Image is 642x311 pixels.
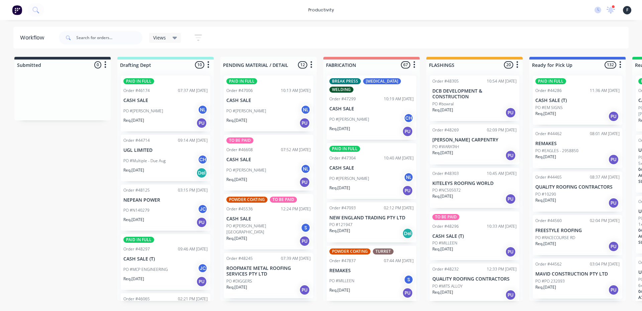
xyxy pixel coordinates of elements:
[281,88,311,94] div: 10:13 AM [DATE]
[535,218,562,224] div: Order #44560
[432,78,459,84] div: Order #48305
[535,148,578,154] p: PO #EAGLES - 2958850
[327,143,416,199] div: PAID IN FULLOrder #4730410:40 AM [DATE]CASH SALEPO #[PERSON_NAME]NLReq.[DATE]PU
[533,76,622,125] div: PAID IN FULLOrder #4428611:36 AM [DATE]CASH SALE (T)PO #EM SIGNSReq.[DATE]PU
[123,207,149,213] p: PO #N140279
[590,218,620,224] div: 02:04 PM [DATE]
[535,261,562,267] div: Order #44562
[535,278,565,284] p: PO #PO 232093
[226,78,257,84] div: PAID IN FULL
[535,197,556,203] p: Req. [DATE]
[196,276,207,287] div: PU
[432,107,453,113] p: Req. [DATE]
[301,105,311,115] div: NL
[299,177,310,188] div: PU
[123,267,168,273] p: PO #MCP ENGINEERING
[305,5,337,15] div: productivity
[196,217,207,228] div: PU
[123,147,208,153] p: UGL LIMITED
[430,76,519,121] div: Order #4830510:54 AM [DATE]DCB DEVELOPMENT & CONSTRUCTIONPO #bowralReq.[DATE]PU
[535,184,620,190] p: QUALITY ROOFING CONTRACTORS
[224,194,313,250] div: POWDER COATINGTO BE PAIDOrder #4553612:24 PM [DATE]CASH SALEPO #[PERSON_NAME][GEOGRAPHIC_DATA]SRe...
[432,101,454,107] p: PO #bowral
[487,127,517,133] div: 02:09 PM [DATE]
[121,76,210,131] div: PAID IN FULLOrder #4617407:37 AM [DATE]CASH SALEPO #[PERSON_NAME]NLReq.[DATE]PU
[432,137,517,143] p: [PERSON_NAME] CARPENTRY
[329,96,356,102] div: Order #47299
[535,284,556,290] p: Req. [DATE]
[226,98,311,103] p: CASH SALE
[384,96,414,102] div: 10:19 AM [DATE]
[432,233,517,239] p: CASH SALE (T)
[123,217,144,223] p: Req. [DATE]
[301,223,311,233] div: S
[226,108,266,114] p: PO #[PERSON_NAME]
[432,171,459,177] div: Order #48303
[533,215,622,255] div: Order #4456002:04 PM [DATE]FREESTYLE ROOFINGPO #RACECOURSE RDReq.[DATE]PU
[224,135,313,191] div: TO BE PAIDOrder #4660807:52 AM [DATE]CASH SALEPO #[PERSON_NAME]NLReq.[DATE]PU
[301,164,311,174] div: NL
[505,194,516,204] div: PU
[329,268,414,274] p: REMAKES
[329,165,414,171] p: CASH SALE
[404,113,414,123] div: CH
[535,111,556,117] p: Req. [DATE]
[535,98,620,103] p: CASH SALE (T)
[329,185,350,191] p: Req. [DATE]
[299,118,310,128] div: PU
[123,158,166,164] p: PO #Multiple - Due Aug
[430,124,519,165] div: Order #4826902:09 PM [DATE][PERSON_NAME] CARPENTRYPO #WARATAHReq.[DATE]PU
[12,5,22,15] img: Factory
[533,258,622,299] div: Order #4456203:04 PM [DATE]MAVID CONSTRUCTION PTY LTDPO #PO 232093Req.[DATE]PU
[608,285,619,295] div: PU
[226,167,266,173] p: PO #[PERSON_NAME]
[432,193,453,199] p: Req. [DATE]
[402,288,413,298] div: PU
[226,197,267,203] div: POWDER COATING
[123,276,144,282] p: Req. [DATE]
[20,34,47,42] div: Workflow
[226,137,253,143] div: TO BE PAID
[270,197,297,203] div: TO BE PAID
[533,172,622,212] div: Order #4446508:37 AM [DATE]QUALITY ROOFING CONTRACTORSPO #10290Req.[DATE]PU
[121,135,210,181] div: Order #4471409:14 AM [DATE]UGL LIMITEDPO #Multiple - Due AugCHReq.[DATE]Del
[487,266,517,272] div: 12:33 PM [DATE]
[178,187,208,193] div: 03:15 PM [DATE]
[487,171,517,177] div: 10:45 AM [DATE]
[226,223,301,235] p: PO #[PERSON_NAME][GEOGRAPHIC_DATA]
[535,228,620,233] p: FREESTYLE ROOFING
[535,235,575,241] p: PO #RACECOURSE RD
[505,107,516,118] div: PU
[432,127,459,133] div: Order #48269
[329,87,353,93] div: WELDING
[198,204,208,214] div: JC
[226,88,253,94] div: Order #47006
[123,98,208,103] p: CASH SALE
[432,214,459,220] div: TO BE PAID
[384,155,414,161] div: 10:40 AM [DATE]
[535,78,566,84] div: PAID IN FULL
[76,31,142,44] input: Search for orders...
[402,228,413,239] div: Del
[226,117,247,123] p: Req. [DATE]
[404,172,414,182] div: NL
[224,253,313,298] div: Order #4824507:39 AM [DATE]ROOFMATE METAL ROOFING SERVICES PTY LTDPO #DIGGERSReq.[DATE]PU
[608,241,619,252] div: PU
[329,155,356,161] div: Order #47304
[329,126,350,132] p: Req. [DATE]
[226,216,311,222] p: CASH SALE
[384,205,414,211] div: 02:12 PM [DATE]
[384,258,414,264] div: 07:44 AM [DATE]
[123,78,154,84] div: PAID IN FULL
[123,256,208,262] p: CASH SALE (T)
[432,246,453,252] p: Req. [DATE]
[329,106,414,112] p: CASH SALE
[281,255,311,262] div: 07:39 AM [DATE]
[432,223,459,229] div: Order #48296
[432,276,517,282] p: QUALITY ROOFING CONTRACTORS
[178,137,208,143] div: 09:14 AM [DATE]
[430,264,519,304] div: Order #4823212:33 PM [DATE]QUALITY ROOFING CONTRACTORSPO #MITS ALLOYReq.[DATE]PU
[535,191,556,197] p: PO #10290
[505,150,516,161] div: PU
[430,211,519,261] div: TO BE PAIDOrder #4829610:33 AM [DATE]CASH SALE (T)PO #MILLEENReq.[DATE]PU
